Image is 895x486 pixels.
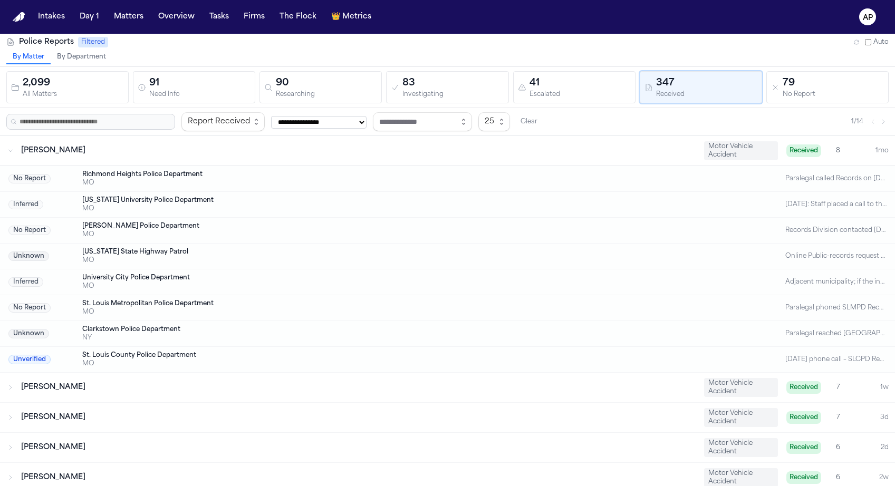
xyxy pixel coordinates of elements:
[13,12,25,22] img: Finch Logo
[275,7,321,26] button: The Flock
[13,12,25,22] a: Home
[836,148,840,154] span: 8 police reports
[75,7,103,26] button: Day 1
[836,384,840,391] span: 7 police reports
[855,443,889,452] div: 2d
[704,408,778,427] span: Motor Vehicle Accident
[82,299,728,308] div: St. Louis Metropolitan Police Department
[23,76,124,91] div: 2,099
[478,112,510,131] button: Items per page
[82,351,728,359] div: St. Louis County Police Department
[82,205,728,213] div: MO
[259,71,382,103] button: 90Researching
[785,278,887,286] div: Adjacent municipality; if the incident actually occurred on Clayton Avenue just north of the stat...
[855,413,889,422] div: 3d
[205,7,233,26] button: Tasks
[188,115,250,128] div: Report Received
[865,38,889,46] label: Auto
[149,76,251,91] div: 91
[785,329,887,338] div: Paralegal reached New City PD Records by phone (call transcript). No incident specifics provided;...
[402,91,504,99] div: Investigating
[181,112,265,131] button: Investigation Status
[852,38,861,46] button: Refresh (Cmd+R)
[21,383,85,391] span: [PERSON_NAME]
[82,359,728,368] div: MO
[786,441,821,454] span: Received
[21,473,85,481] span: [PERSON_NAME]
[82,325,728,334] div: Clarkstown Police Department
[34,7,69,26] button: Intakes
[530,91,631,99] div: Escalated
[276,91,377,99] div: Researching
[82,256,728,265] div: MO
[8,200,43,209] span: Inferred
[640,71,762,103] button: 347Received
[239,7,269,26] button: Firms
[21,413,85,421] span: [PERSON_NAME]
[786,381,821,394] span: Received
[82,274,728,282] div: University City Police Department
[785,304,887,312] div: Paralegal phoned SLMPD Records (6-26-2025); unit searched by date/location and confirmed no repor...
[8,226,51,235] span: No Report
[82,334,728,342] div: NY
[865,39,871,45] input: Auto
[8,355,51,364] span: Unverified
[110,7,148,26] button: Matters
[386,71,508,103] button: 83Investigating
[23,91,124,99] div: All Matters
[704,438,778,457] span: Motor Vehicle Accident
[766,71,889,103] button: 79No Report
[82,230,728,239] div: MO
[82,248,728,256] div: [US_STATE] State Highway Patrol
[836,414,840,421] span: 7 police reports
[51,51,112,64] button: By Department
[154,7,199,26] button: Overview
[133,71,255,103] button: 91Need Info
[704,378,778,397] span: Motor Vehicle Accident
[6,71,129,103] button: 2,099All Matters
[513,71,636,103] button: 41Escalated
[149,91,251,99] div: Need Info
[783,76,884,91] div: 79
[786,411,821,424] span: Received
[19,37,74,47] h1: Police Reports
[8,303,51,313] span: No Report
[6,51,51,64] button: By Matter
[82,179,728,187] div: MO
[836,474,840,481] span: 6 police reports
[82,196,728,205] div: [US_STATE] University Police Department
[82,282,728,290] div: MO
[485,115,495,128] div: 25
[516,114,542,129] button: Clear
[855,147,889,155] div: 1mo
[656,91,757,99] div: Received
[855,383,889,392] div: 1w
[851,118,863,126] span: 1 / 14
[786,144,821,157] span: Received
[530,76,631,91] div: 41
[8,329,49,338] span: Unknown
[402,76,504,91] div: 83
[8,251,49,261] span: Unknown
[785,200,887,209] div: 7-30-2025: Staff placed a call to the Washington University ("Washi") Police Department and was t...
[656,76,757,91] div: 347
[785,174,887,183] div: Paralegal called Records on 6-26-2025 and again 7-13-2025; clerk searched by date/location and co...
[785,252,887,260] div: Online Public-records request #T023481-070225 submitted 7-13-2025; awaiting MSHP response.
[8,174,51,183] span: No Report
[786,471,821,484] span: Received
[8,277,43,287] span: Inferred
[783,91,884,99] div: No Report
[785,226,887,235] div: Records Division contacted 6-26-2025 & 7-13-2025; advised they have no crash/incident report for ...
[82,170,728,179] div: Richmond Heights Police Department
[785,355,887,364] div: 07/30/2025 phone call – SLCPD Records said a report for Johnny Jones (09/20/2023, Clayton & Skink...
[327,7,376,26] button: crownMetrics
[704,141,778,160] span: Motor Vehicle Accident
[82,308,728,316] div: MO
